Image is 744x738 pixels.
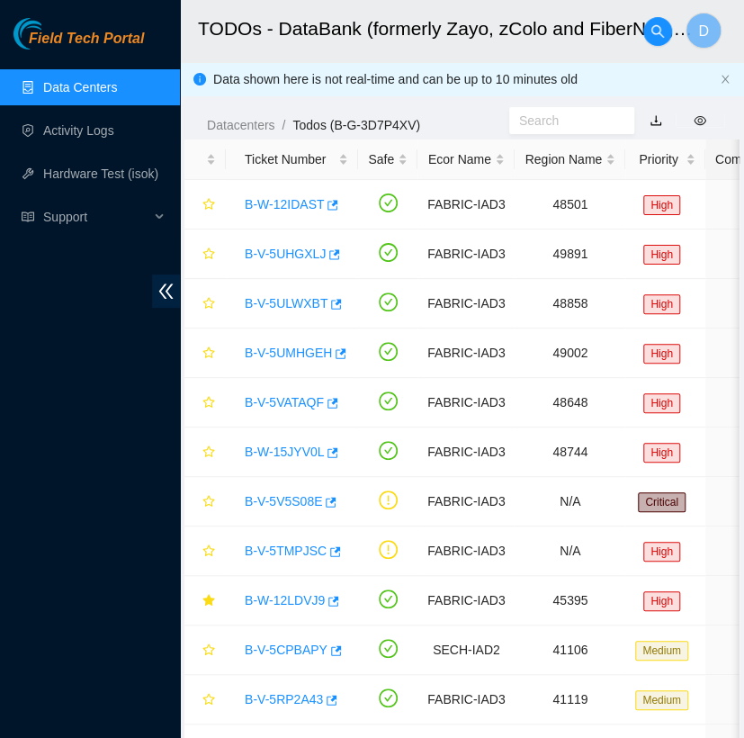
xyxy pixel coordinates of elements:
span: check-circle [379,193,398,212]
td: 41106 [515,625,625,675]
td: FABRIC-IAD3 [417,378,515,427]
input: Search [519,111,610,130]
td: 48501 [515,180,625,229]
a: Data Centers [43,80,117,94]
td: FABRIC-IAD3 [417,675,515,724]
span: check-circle [379,342,398,361]
td: FABRIC-IAD3 [417,279,515,328]
span: High [643,195,680,215]
td: SECH-IAD2 [417,625,515,675]
a: B-V-5ULWXBT [245,296,327,310]
span: star [202,544,215,559]
span: D [698,20,709,42]
button: download [636,106,676,135]
span: check-circle [379,639,398,658]
button: star [194,635,216,664]
td: 49002 [515,328,625,378]
span: High [643,344,680,364]
span: exclamation-circle [379,540,398,559]
td: FABRIC-IAD3 [417,477,515,526]
a: Hardware Test (isok) [43,166,158,181]
td: FABRIC-IAD3 [417,526,515,576]
span: High [643,591,680,611]
button: star [194,487,216,516]
td: FABRIC-IAD3 [417,576,515,625]
span: check-circle [379,391,398,410]
button: search [643,17,672,46]
a: Datacenters [207,118,274,132]
span: High [643,393,680,413]
span: star [202,495,215,509]
span: search [644,24,671,39]
td: FABRIC-IAD3 [417,180,515,229]
button: star [194,388,216,417]
span: check-circle [379,292,398,311]
span: star [202,693,215,707]
td: N/A [515,526,625,576]
span: High [643,245,680,265]
span: star [202,247,215,262]
button: star [194,289,216,318]
span: star [202,297,215,311]
a: download [650,113,662,128]
button: star [194,338,216,367]
span: Medium [635,641,688,661]
span: High [643,542,680,562]
span: Support [43,199,149,235]
td: 48648 [515,378,625,427]
span: check-circle [379,589,398,608]
td: 45395 [515,576,625,625]
span: eye [694,114,706,127]
span: High [643,294,680,314]
span: star [202,643,215,658]
a: B-W-12IDAST [245,197,324,211]
span: star [202,594,215,608]
span: star [202,346,215,361]
button: star [194,586,216,615]
a: B-V-5UMHGEH [245,346,332,360]
span: check-circle [379,688,398,707]
span: check-circle [379,441,398,460]
a: B-V-5UHGXLJ [245,247,326,261]
button: star [194,685,216,714]
td: 49891 [515,229,625,279]
a: B-V-5VATAQF [245,395,324,409]
span: Field Tech Portal [29,31,144,48]
a: B-V-5V5S08E [245,494,322,508]
button: star [194,190,216,219]
span: exclamation-circle [379,490,398,509]
td: FABRIC-IAD3 [417,229,515,279]
span: / [282,118,285,132]
a: Activity Logs [43,123,114,138]
button: D [686,13,722,49]
span: star [202,198,215,212]
button: star [194,536,216,565]
td: 48744 [515,427,625,477]
a: B-V-5CPBAPY [245,643,327,657]
span: star [202,396,215,410]
img: Akamai Technologies [13,18,91,49]
span: double-left [152,274,180,308]
td: 41119 [515,675,625,724]
button: star [194,239,216,268]
span: Medium [635,690,688,710]
a: Todos (B-G-3D7P4XV) [292,118,420,132]
td: FABRIC-IAD3 [417,427,515,477]
td: 48858 [515,279,625,328]
a: Akamai TechnologiesField Tech Portal [13,32,144,56]
button: star [194,437,216,466]
button: close [720,74,731,85]
span: check-circle [379,243,398,262]
td: FABRIC-IAD3 [417,328,515,378]
a: B-V-5RP2A43 [245,692,323,706]
span: High [643,443,680,463]
span: read [22,211,34,223]
a: B-V-5TMPJSC [245,544,327,558]
a: B-W-15JYV0L [245,445,324,459]
span: Critical [638,492,686,512]
span: star [202,445,215,460]
a: B-W-12LDVJ9 [245,593,325,607]
td: N/A [515,477,625,526]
